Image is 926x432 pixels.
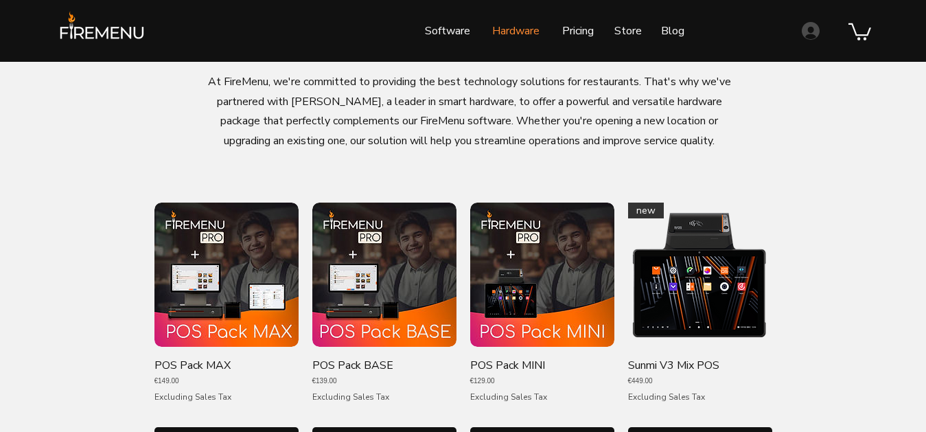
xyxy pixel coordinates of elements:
span: At FireMenu, we're committed to providing the best technology solutions for restaurants. That's w... [208,74,731,148]
p: Software [418,14,477,48]
a: Hardware [480,14,550,48]
p: Pricing [555,14,601,48]
nav: Site [307,14,695,48]
p: Store [607,14,649,48]
a: Store [604,14,651,48]
img: FireMenu logo [55,10,149,50]
a: Pricing [550,14,604,48]
a: Software [415,14,480,48]
a: Blog [651,14,695,48]
p: Hardware [485,14,546,48]
p: Blog [654,14,691,48]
